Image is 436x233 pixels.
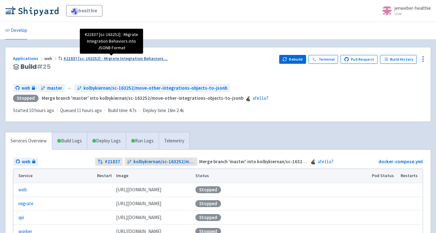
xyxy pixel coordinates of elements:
a: Build Logs [52,132,87,150]
span: ← [67,85,72,92]
a: Services Overview [5,132,52,150]
strong: Merge branch 'master' into kolbykiernan/sc-163252/move-other-integrations-objects-to-jsonb [199,158,401,164]
span: Build time [108,107,128,114]
span: [DOMAIN_NAME][URL] [116,200,161,207]
a: web [13,158,38,166]
a: healthie [66,5,102,16]
a: master [38,84,65,93]
div: Stopped [195,214,221,221]
span: Queued [60,107,102,113]
a: afe11a7 [318,158,333,164]
strong: Merge branch 'master' into kolbykiernan/sc-163252/move-other-integrations-objects-to-jsonb [42,95,243,101]
span: jenweber-healthie [395,5,431,11]
span: # 25 [37,62,51,71]
a: kolbykiernan/sc-163252/move-other-integrations-objects-to-jsonb [125,158,197,166]
span: Started [13,107,54,113]
a: Develop [5,22,27,39]
span: 4.7s [129,107,137,114]
a: #21837 [sc-163252] - Migrate Integration Behaviors... [58,56,168,61]
th: Service [13,169,95,183]
a: jenweber-healthie User [378,6,431,16]
th: Image [114,169,193,183]
div: Stopped [195,186,221,193]
a: web [13,84,38,93]
div: · · · [13,107,188,114]
time: 10 hours ago [29,107,54,113]
div: Stopped [13,95,39,102]
a: Deploy Logs [87,132,126,150]
a: kolbykiernan/sc-163252/move-other-integrations-objects-to-jsonb [75,84,230,93]
span: Deploy time [143,107,166,114]
th: Pod Status [370,169,399,183]
button: Rebuild [279,55,306,64]
a: Applications [13,56,44,61]
a: migrate [18,200,34,207]
span: master [47,85,62,92]
span: Build [21,63,51,70]
span: #21837 [sc-163252] - Migrate Integration Behaviors ... [64,56,167,61]
img: Shipyard logo [5,6,58,16]
a: Terminal [309,55,338,64]
span: web [44,56,58,61]
time: 11 hours ago [77,107,102,113]
small: User [395,12,431,16]
th: Status [193,169,370,183]
th: Restarts [399,169,423,183]
a: Telemetry [159,132,189,150]
span: kolbykiernan/sc-163252/move-other-integrations-objects-to-jsonb [133,158,194,165]
a: afe11a7 [253,95,268,101]
div: Stopped [195,200,221,207]
span: [DOMAIN_NAME][URL] [116,186,161,194]
span: web [21,85,30,92]
a: Pull Request [341,55,378,64]
span: web [22,158,30,165]
span: kolbykiernan/sc-163252/move-other-integrations-objects-to-jsonb [83,85,227,92]
a: docker-compose.yml [378,158,423,164]
strong: # 21837 [105,158,120,165]
a: #21837 [95,158,123,166]
span: 16m 2.4s [168,107,184,114]
th: Restart [95,169,114,183]
a: api [18,214,24,221]
span: [DOMAIN_NAME][URL] [116,214,161,221]
a: Run Logs [126,132,159,150]
a: web [18,186,27,194]
a: Build History [380,55,417,64]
